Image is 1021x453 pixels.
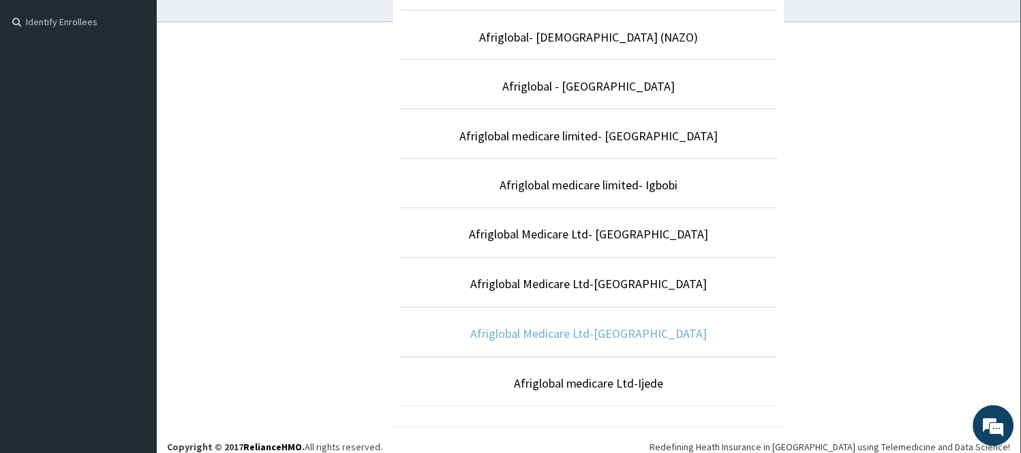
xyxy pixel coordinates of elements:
[514,376,664,392] a: Afriglobal medicare Ltd-Ijede
[503,78,675,94] a: Afriglobal - [GEOGRAPHIC_DATA]
[469,227,709,243] a: Afriglobal Medicare Ltd- [GEOGRAPHIC_DATA]
[459,128,718,144] a: Afriglobal medicare limited- [GEOGRAPHIC_DATA]
[479,29,699,45] a: Afriglobal- [DEMOGRAPHIC_DATA] (NAZO)
[470,277,707,292] a: Afriglobal Medicare Ltd-[GEOGRAPHIC_DATA]
[500,178,678,193] a: Afriglobal medicare limited- Igbobi
[470,326,707,342] a: Afriglobal Medicare Ltd-[GEOGRAPHIC_DATA]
